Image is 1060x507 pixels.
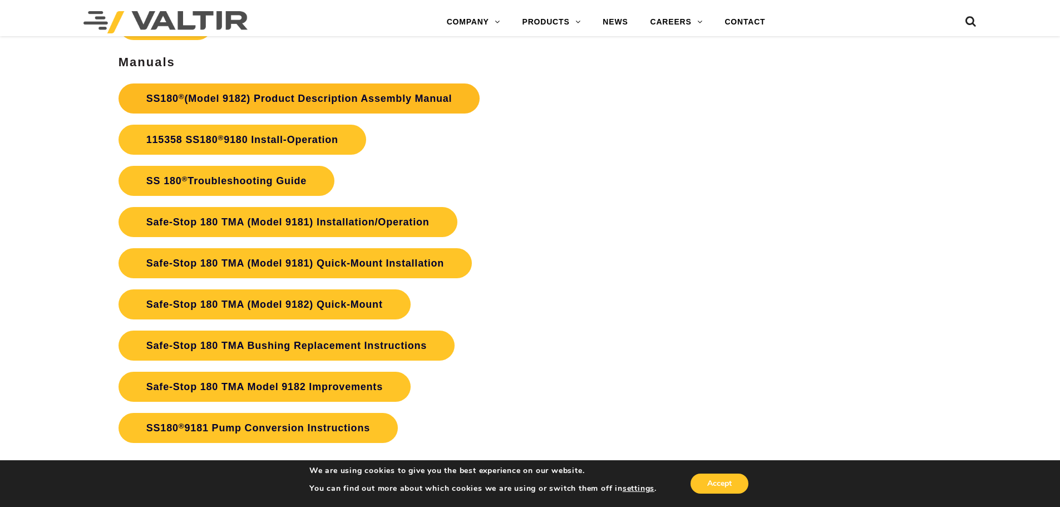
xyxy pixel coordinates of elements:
[119,372,411,402] a: Safe-Stop 180 TMA Model 9182 Improvements
[119,125,366,155] a: 115358 SS180®9180 Install-Operation
[436,11,511,33] a: COMPANY
[119,166,334,196] a: SS 180®Troubleshooting Guide
[119,248,472,278] a: Safe-Stop 180 TMA (Model 9181) Quick-Mount Installation
[309,484,657,494] p: You can find out more about which cookies we are using or switch them off in .
[591,11,639,33] a: NEWS
[119,55,175,69] strong: Manuals
[218,134,224,142] sup: ®
[691,474,748,494] button: Accept
[713,11,776,33] a: CONTACT
[639,11,714,33] a: CAREERS
[83,11,248,33] img: Valtir
[511,11,592,33] a: PRODUCTS
[119,331,455,361] a: Safe-Stop 180 TMA Bushing Replacement Instructions
[179,422,185,430] sup: ®
[119,83,480,114] a: SS180®(Model 9182) Product Description Assembly Manual
[309,466,657,476] p: We are using cookies to give you the best experience on our website.
[119,413,398,443] a: SS180®9181 Pump Conversion Instructions
[182,175,188,183] sup: ®
[119,207,457,237] a: Safe-Stop 180 TMA (Model 9181) Installation/Operation
[623,484,654,494] button: settings
[179,92,185,101] sup: ®
[119,289,411,319] a: Safe-Stop 180 TMA (Model 9182) Quick-Mount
